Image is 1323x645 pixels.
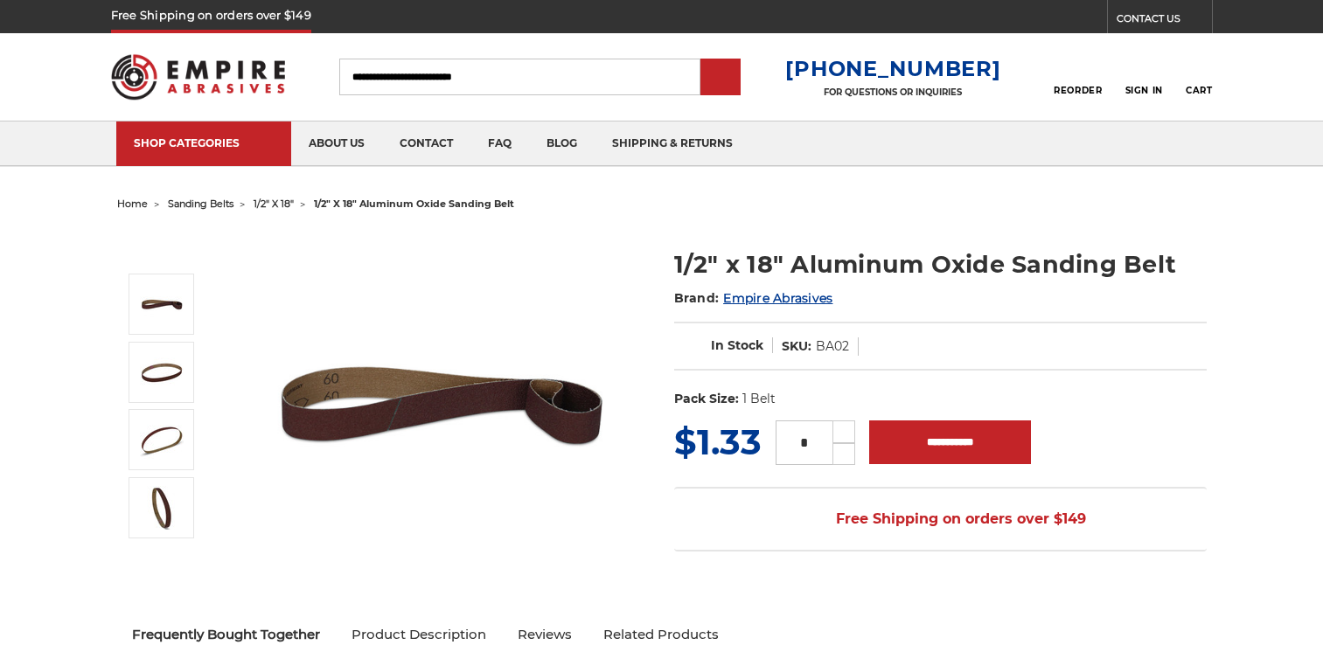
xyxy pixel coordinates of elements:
span: In Stock [711,337,763,353]
img: 1/2" x 18" Aluminum Oxide File Belt [140,282,184,326]
a: home [117,198,148,210]
a: Cart [1186,58,1212,96]
button: Previous [142,236,184,274]
span: Brand: [674,290,720,306]
a: about us [291,121,382,166]
dd: 1 Belt [742,390,776,408]
a: contact [382,121,470,166]
a: [PHONE_NUMBER] [785,56,1000,81]
div: SHOP CATEGORIES [134,136,274,149]
span: Sign In [1125,85,1163,96]
a: Reorder [1054,58,1102,95]
img: 1/2" x 18" Aluminum Oxide Sanding Belt [140,350,184,394]
img: 1/2" x 18" - Aluminum Oxide Sanding Belt [140,486,184,530]
a: shipping & returns [595,121,750,166]
span: Cart [1186,85,1212,96]
img: Empire Abrasives [111,43,286,111]
span: 1/2" x 18" aluminum oxide sanding belt [314,198,514,210]
button: Next [142,540,184,578]
h1: 1/2" x 18" Aluminum Oxide Sanding Belt [674,247,1207,281]
span: Free Shipping on orders over $149 [794,502,1086,537]
span: $1.33 [674,420,762,463]
a: faq [470,121,529,166]
dt: Pack Size: [674,390,739,408]
a: CONTACT US [1117,9,1212,33]
a: sanding belts [168,198,233,210]
p: FOR QUESTIONS OR INQUIRIES [785,87,1000,98]
a: Empire Abrasives [723,290,832,306]
dt: SKU: [782,337,811,356]
a: 1/2" x 18" [254,198,294,210]
a: blog [529,121,595,166]
span: Reorder [1054,85,1102,96]
dd: BA02 [816,337,849,356]
img: 1/2" x 18" Aluminum Oxide File Belt [267,229,616,579]
img: 1/2" x 18" Sanding Belt AOX [140,418,184,461]
input: Submit [703,60,738,95]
